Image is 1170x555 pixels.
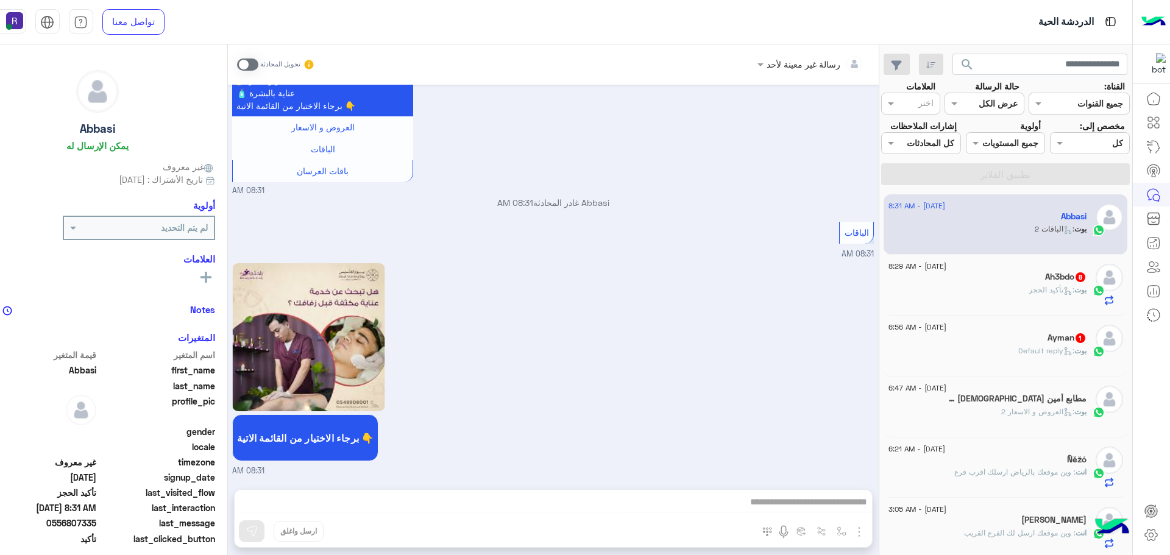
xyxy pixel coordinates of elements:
span: 1 [1076,333,1085,343]
span: [DATE] - 6:47 AM [888,383,946,394]
span: العروض و الاسعار [291,122,355,132]
span: 8 [1076,272,1085,282]
img: notes [2,306,12,316]
label: إشارات الملاحظات [890,119,957,132]
span: وين موقعك بالرياض ارسلك اقرب فرع [954,467,1076,476]
img: WhatsApp [1093,285,1105,297]
span: اسم المتغير [99,348,215,361]
span: وين موقعك ارسل لك الفرع القريب [964,528,1076,537]
img: defaultAdmin.png [1096,264,1123,291]
span: 08:31 AM [842,249,874,258]
label: القناة: [1104,80,1125,93]
img: defaultAdmin.png [1096,447,1123,474]
label: حالة الرسالة [975,80,1019,93]
img: WhatsApp [1093,467,1105,479]
h5: Abbasi [1061,211,1087,222]
span: search [960,57,974,72]
h6: يمكن الإرسال له [66,140,129,151]
label: العلامات [906,80,935,93]
span: باقات العرسان [297,166,349,176]
div: اختر [918,96,935,112]
p: Abbasi غادر المحادثة [232,196,874,209]
h6: Notes [190,304,215,315]
img: WhatsApp [1093,224,1105,236]
img: defaultAdmin.png [1096,325,1123,352]
a: تواصل معنا [102,9,165,35]
button: ارسل واغلق [274,521,324,542]
span: [DATE] - 6:21 AM [888,444,945,454]
img: defaultAdmin.png [77,71,118,112]
h5: Ñĕžó [1067,454,1087,465]
img: defaultAdmin.png [1096,203,1123,231]
span: بوت [1074,285,1087,294]
span: first_name [99,364,215,376]
span: profile_pic [99,395,215,423]
span: برجاء الاختيار من القائمة الاتية 👇 [237,432,374,444]
span: 08:31 AM [232,465,264,477]
span: gender [99,425,215,438]
span: 08:31 AM [232,185,264,197]
span: last_message [99,517,215,529]
a: tab [69,9,93,35]
span: [DATE] - 8:29 AM [888,261,946,272]
span: 08:31 AM [497,197,533,208]
span: [DATE] - 6:56 AM [888,322,946,333]
span: غير معروف [163,160,215,173]
h5: اياد ابو محمد [1021,515,1087,525]
img: defaultAdmin.png [66,395,96,425]
img: tab [1103,14,1118,29]
button: تطبيق الفلاتر [881,163,1130,185]
span: : تأكيد الحجز [1029,285,1074,294]
span: [DATE] - 8:31 AM [888,200,945,211]
span: بوت [1074,224,1087,233]
img: tab [40,15,54,29]
span: : العروض و الاسعار 2 [1001,407,1074,416]
h5: مطابع أمين ألإبراهيم للدعاية والإعلان [948,394,1087,404]
img: defaultAdmin.png [1096,386,1123,413]
span: : الباقات 2 [1035,224,1074,233]
span: : Default reply [1018,346,1074,355]
p: الدردشة الحية [1038,14,1094,30]
img: Q2FwdHVyZSAoMykucG5n.png [232,263,385,411]
span: انت [1076,528,1087,537]
label: أولوية [1020,119,1041,132]
label: مخصص إلى: [1080,119,1125,132]
span: locale [99,440,215,453]
span: last_visited_flow [99,486,215,499]
span: الباقات [311,144,335,154]
img: 322853014244696 [1144,53,1166,75]
span: timezone [99,456,215,468]
span: last_clicked_button [99,532,215,545]
span: بوت [1074,407,1087,416]
h6: أولوية [193,200,215,211]
span: بوت [1074,346,1087,355]
img: tab [74,15,88,29]
span: signup_date [99,471,215,484]
h6: المتغيرات [178,332,215,343]
span: [DATE] - 3:05 AM [888,504,946,515]
span: الباقات [845,227,869,238]
small: تحويل المحادثة [260,60,300,69]
img: WhatsApp [1093,406,1105,419]
img: userImage [6,12,23,29]
button: search [952,54,982,80]
img: WhatsApp [1093,345,1105,358]
img: Logo [1141,9,1166,35]
span: last_interaction [99,501,215,514]
h5: Ayman [1048,333,1087,343]
h5: Abbasi [80,122,115,136]
span: last_name [99,380,215,392]
span: تاريخ الأشتراك : [DATE] [119,173,203,186]
h5: Ah3bdo [1045,272,1087,282]
span: انت [1076,467,1087,476]
img: hulul-logo.png [1091,506,1133,549]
